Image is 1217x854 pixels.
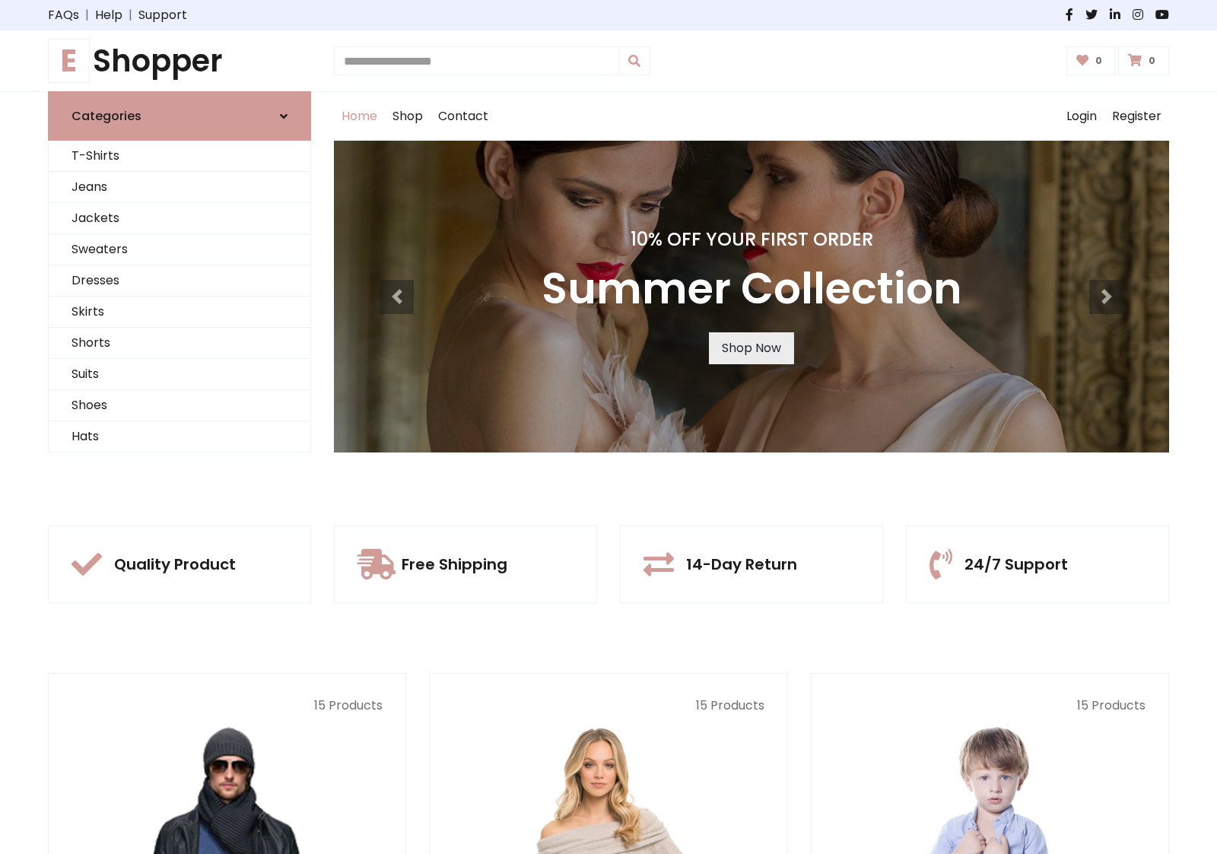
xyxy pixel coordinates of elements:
a: Jackets [49,203,310,234]
p: 15 Products [71,697,383,715]
a: FAQs [48,6,79,24]
a: Login [1059,92,1104,141]
h1: Shopper [48,43,311,79]
a: Dresses [49,265,310,297]
a: Register [1104,92,1169,141]
a: Contact [431,92,496,141]
a: EShopper [48,43,311,79]
a: Shop Now [709,332,794,364]
a: T-Shirts [49,141,310,172]
span: | [79,6,95,24]
a: Sweaters [49,234,310,265]
h5: Free Shipping [402,555,507,573]
a: Home [334,92,385,141]
a: Categories [48,91,311,141]
span: 0 [1145,54,1159,68]
a: Shorts [49,328,310,359]
h5: 24/7 Support [964,555,1068,573]
h3: Summer Collection [542,263,962,314]
h4: 10% Off Your First Order [542,229,962,251]
a: Hats [49,421,310,452]
h6: Categories [71,109,141,123]
span: E [48,39,90,83]
h5: Quality Product [114,555,236,573]
h5: 14-Day Return [686,555,797,573]
a: Jeans [49,172,310,203]
a: Skirts [49,297,310,328]
a: 0 [1118,46,1169,75]
span: 0 [1091,54,1106,68]
a: Shoes [49,390,310,421]
a: Suits [49,359,310,390]
p: 15 Products [453,697,764,715]
span: | [122,6,138,24]
a: Shop [385,92,431,141]
a: Support [138,6,187,24]
a: 0 [1066,46,1116,75]
a: Help [95,6,122,24]
p: 15 Products [834,697,1146,715]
